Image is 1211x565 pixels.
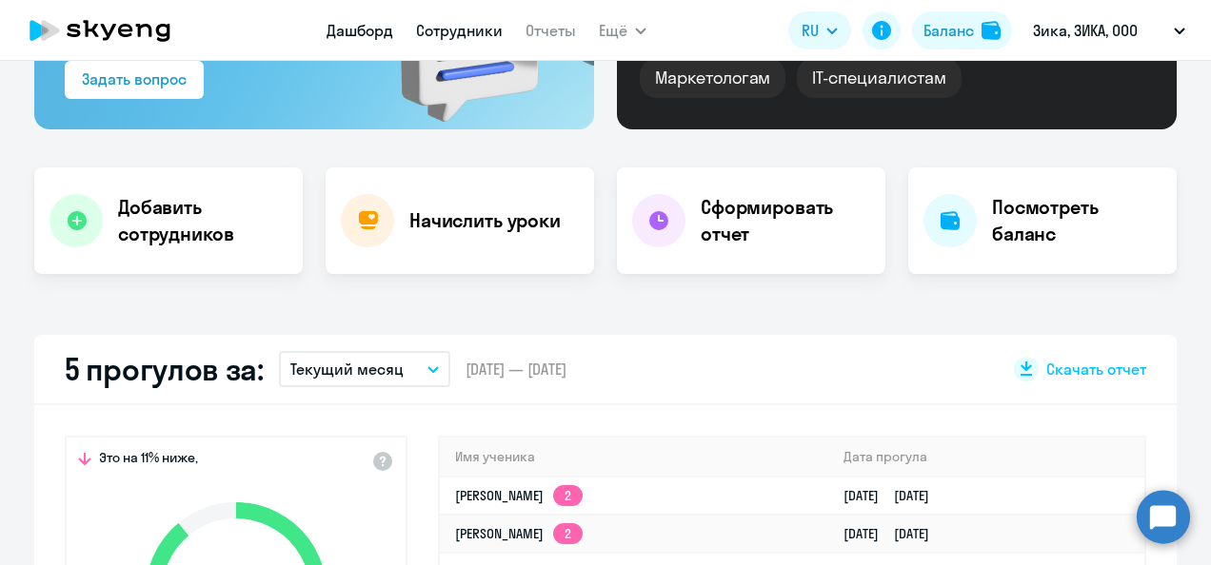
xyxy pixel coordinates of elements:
[455,525,583,542] a: [PERSON_NAME]2
[844,525,944,542] a: [DATE][DATE]
[466,359,566,380] span: [DATE] — [DATE]
[1033,19,1138,42] p: Зика, ЗИКА, ООО
[599,11,646,49] button: Ещё
[118,194,288,247] h4: Добавить сотрудников
[828,438,1144,477] th: Дата прогула
[797,58,961,98] div: IT-специалистам
[416,21,503,40] a: Сотрудники
[99,449,198,472] span: Это на 11% ниже,
[455,487,583,504] a: [PERSON_NAME]2
[992,194,1161,247] h4: Посмотреть баланс
[553,523,583,544] app-skyeng-badge: 2
[844,487,944,504] a: [DATE][DATE]
[923,19,974,42] div: Баланс
[82,68,187,90] div: Задать вопрос
[553,485,583,506] app-skyeng-badge: 2
[912,11,1012,49] button: Балансbalance
[327,21,393,40] a: Дашборд
[701,194,870,247] h4: Сформировать отчет
[802,19,819,42] span: RU
[640,58,785,98] div: Маркетологам
[65,61,204,99] button: Задать вопрос
[526,21,576,40] a: Отчеты
[1023,8,1195,53] button: Зика, ЗИКА, ООО
[982,21,1001,40] img: balance
[279,351,450,387] button: Текущий месяц
[440,438,828,477] th: Имя ученика
[599,19,627,42] span: Ещё
[788,11,851,49] button: RU
[409,207,561,234] h4: Начислить уроки
[290,358,404,380] p: Текущий месяц
[65,350,264,388] h2: 5 прогулов за:
[1046,359,1146,380] span: Скачать отчет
